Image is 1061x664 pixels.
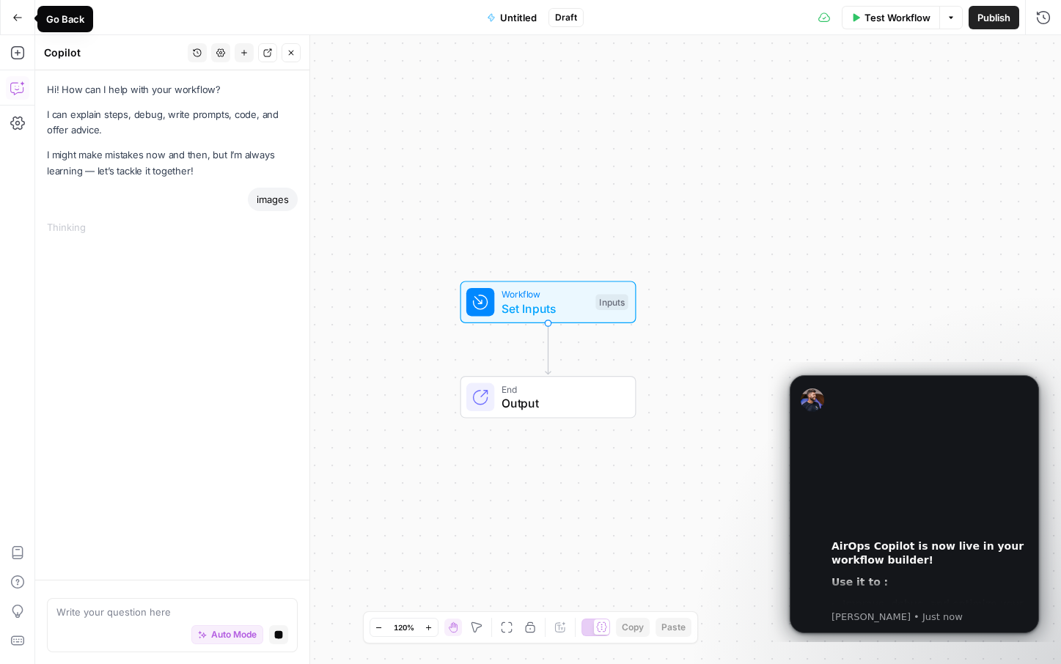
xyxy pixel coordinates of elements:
button: Publish [969,6,1019,29]
p: I might make mistakes now and then, but I’m always learning — let’s tackle it together! [47,147,298,178]
div: Copilot [44,45,183,60]
div: Go Back [46,12,84,26]
span: Publish [977,10,1010,25]
div: images [248,188,298,211]
div: Inputs [595,294,628,310]
span: 120% [394,621,414,633]
span: Untitled [500,10,537,25]
span: Test Workflow [864,10,930,25]
div: ... [86,220,95,235]
iframe: Intercom notifications message [768,362,1061,642]
button: Untitled [478,6,546,29]
div: Thinking [47,220,298,235]
span: Copy [622,621,644,634]
p: I can explain steps, debug, write prompts, code, and offer advice. [47,107,298,138]
span: Output [502,394,621,412]
button: Copy [616,618,650,637]
g: Edge from start to end [546,323,551,375]
button: Paste [656,618,691,637]
span: Auto Mode [211,628,257,641]
span: End [502,382,621,396]
p: Hi! How can I help with your workflow? [47,82,298,97]
button: Test Workflow [842,6,939,29]
span: Set Inputs [502,300,589,317]
div: EndOutput [412,376,685,418]
span: Workflow [502,287,589,301]
div: WorkflowSet InputsInputs [412,281,685,323]
button: Auto Mode [191,625,263,644]
span: Draft [555,11,577,24]
span: Paste [661,621,686,634]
